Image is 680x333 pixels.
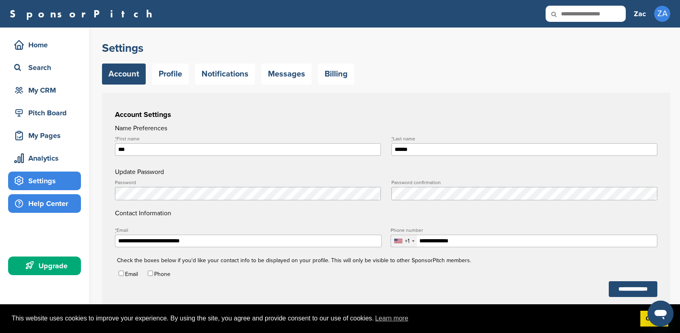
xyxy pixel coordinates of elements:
label: Phone [154,271,170,278]
a: Billing [318,64,354,85]
h2: Settings [102,41,670,55]
div: +1 [405,238,410,244]
a: Upgrade [8,257,81,275]
h4: Name Preferences [115,123,657,133]
label: Password [115,180,381,185]
h3: Zac [634,8,646,19]
a: Search [8,58,81,77]
a: Home [8,36,81,54]
div: My Pages [12,128,81,143]
a: My Pages [8,126,81,145]
a: Analytics [8,149,81,168]
span: This website uses cookies to improve your experience. By using the site, you agree and provide co... [12,312,634,325]
a: learn more about cookies [374,312,410,325]
div: Analytics [12,151,81,165]
a: Notifications [195,64,255,85]
a: Zac [634,5,646,23]
a: Settings [8,172,81,190]
a: Help Center [8,194,81,213]
div: Selected country [391,235,417,247]
div: Pitch Board [12,106,81,120]
a: My CRM [8,81,81,100]
div: Home [12,38,81,52]
label: Phone number [391,228,657,233]
label: Last name [391,136,657,141]
h3: Account Settings [115,109,657,120]
label: First name [115,136,381,141]
a: SponsorPitch [10,8,157,19]
div: Upgrade [12,259,81,273]
abbr: required [115,227,117,233]
label: Password confirmation [391,180,657,185]
abbr: required [115,136,117,142]
div: My CRM [12,83,81,98]
span: ZA [654,6,670,22]
iframe: Button to launch messaging window [648,301,674,327]
a: Profile [152,64,189,85]
div: Settings [12,174,81,188]
a: Messages [261,64,312,85]
label: Email [115,228,381,233]
a: Account [102,64,146,85]
label: Email [125,271,138,278]
h4: Contact Information [115,180,657,218]
abbr: required [391,136,393,142]
div: Search [12,60,81,75]
div: Help Center [12,196,81,211]
a: dismiss cookie message [640,311,668,327]
a: Pitch Board [8,104,81,122]
h4: Update Password [115,167,657,177]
